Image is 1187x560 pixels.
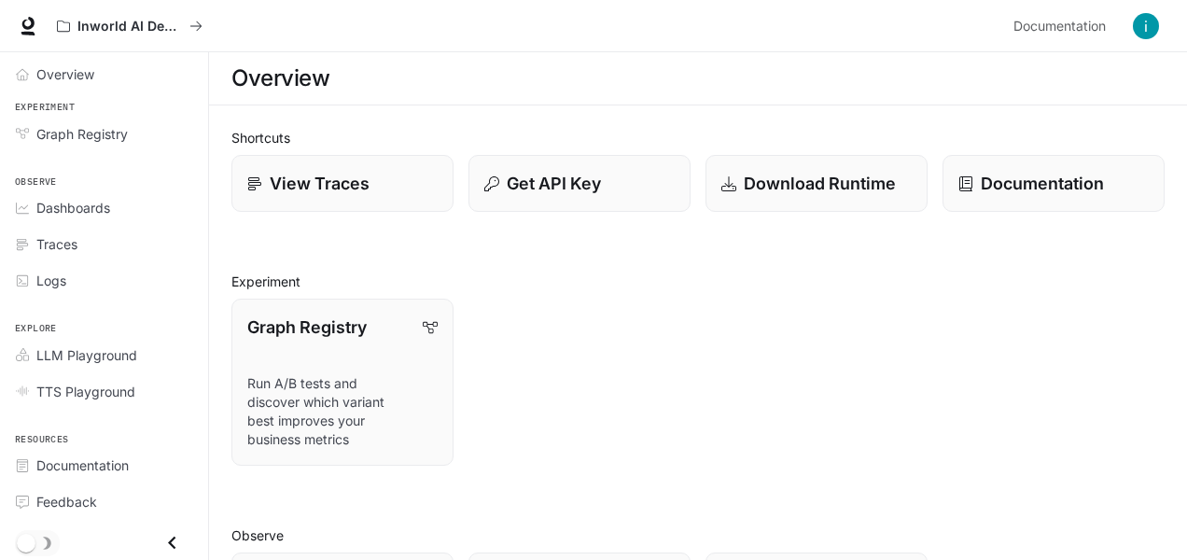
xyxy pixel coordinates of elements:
a: Download Runtime [705,155,928,212]
button: User avatar [1127,7,1165,45]
p: View Traces [270,171,370,196]
a: Overview [7,58,201,91]
span: Graph Registry [36,124,128,144]
p: Run A/B tests and discover which variant best improves your business metrics [247,374,438,449]
a: Graph Registry [7,118,201,150]
span: Feedback [36,492,97,511]
h1: Overview [231,60,329,97]
span: LLM Playground [36,345,137,365]
p: Get API Key [507,171,601,196]
a: Documentation [1006,7,1120,45]
a: Traces [7,228,201,260]
p: Documentation [981,171,1104,196]
img: User avatar [1133,13,1159,39]
p: Inworld AI Demos [77,19,182,35]
h2: Shortcuts [231,128,1165,147]
a: Logs [7,264,201,297]
span: Logs [36,271,66,290]
a: TTS Playground [7,375,201,408]
span: Overview [36,64,94,84]
span: Documentation [1013,15,1106,38]
h2: Experiment [231,272,1165,291]
a: Dashboards [7,191,201,224]
span: Dashboards [36,198,110,217]
a: Feedback [7,485,201,518]
button: All workspaces [49,7,211,45]
button: Get API Key [468,155,691,212]
a: Documentation [7,449,201,482]
a: Graph RegistryRun A/B tests and discover which variant best improves your business metrics [231,299,454,466]
p: Graph Registry [247,315,367,340]
span: TTS Playground [36,382,135,401]
span: Dark mode toggle [17,532,35,553]
a: LLM Playground [7,339,201,371]
p: Download Runtime [744,171,896,196]
span: Traces [36,234,77,254]
span: Documentation [36,455,129,475]
h2: Observe [231,525,1165,545]
a: Documentation [943,155,1165,212]
a: View Traces [231,155,454,212]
